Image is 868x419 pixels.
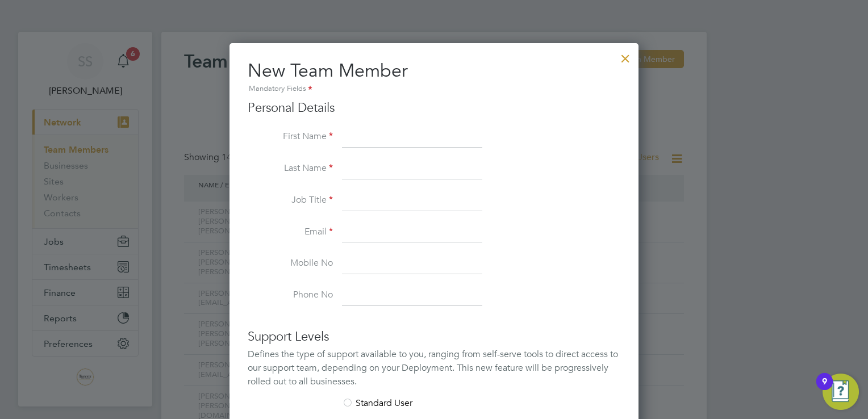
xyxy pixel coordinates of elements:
[248,59,620,95] h2: New Team Member
[248,194,333,206] label: Job Title
[248,289,333,301] label: Phone No
[248,100,620,116] h3: Personal Details
[248,131,333,143] label: First Name
[248,257,333,269] label: Mobile No
[248,162,333,174] label: Last Name
[248,347,620,388] div: Defines the type of support available to you, ranging from self-serve tools to direct access to o...
[248,83,620,95] div: Mandatory Fields
[823,374,859,410] button: Open Resource Center, 9 new notifications
[248,226,333,238] label: Email
[822,382,827,396] div: 9
[248,329,620,345] h3: Support Levels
